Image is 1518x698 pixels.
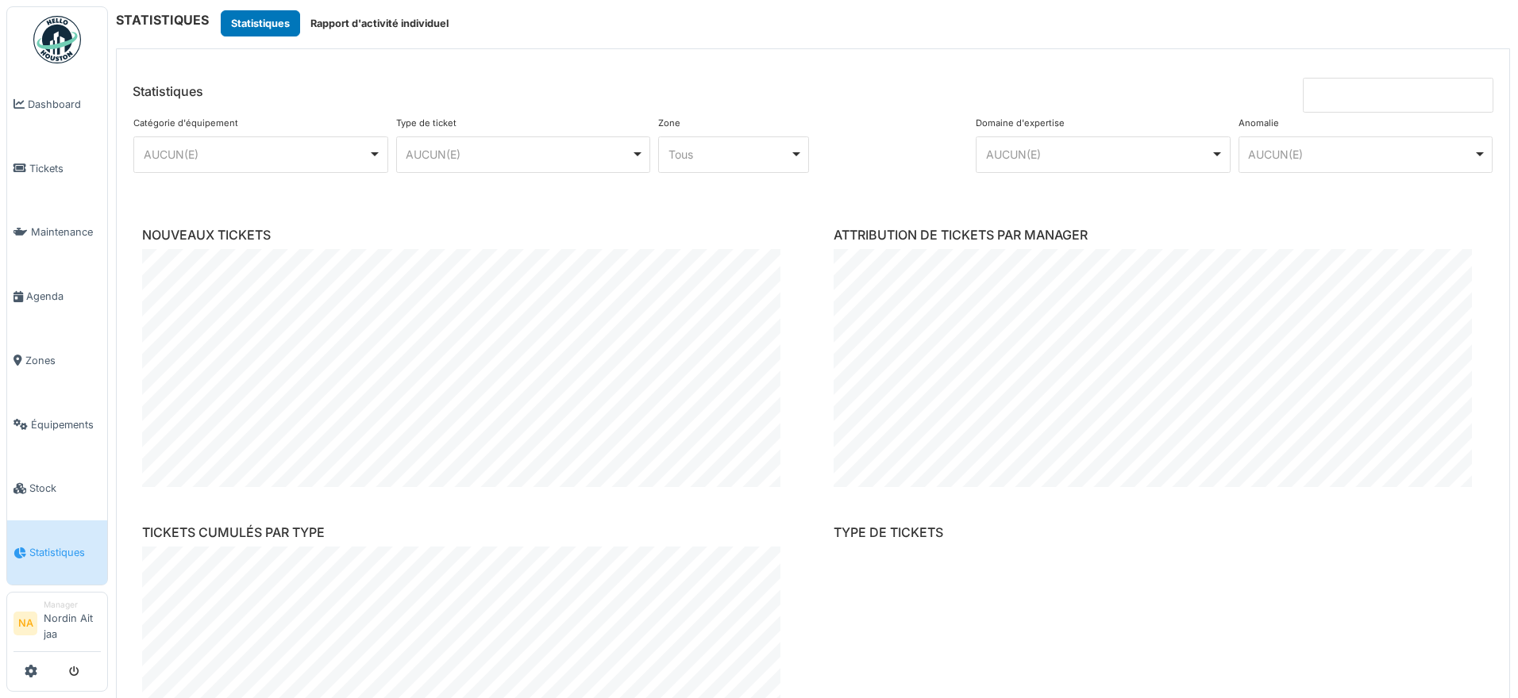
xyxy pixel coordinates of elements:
[668,146,790,163] div: Tous
[44,599,101,648] li: Nordin Ait jaa
[7,264,107,328] a: Agenda
[300,10,459,36] button: Rapport d'activité individuel
[7,393,107,457] a: Équipements
[33,16,81,63] img: Badge_color-CXgf-gQk.svg
[1248,146,1474,163] div: AUCUN(E)
[658,117,680,130] label: Zone
[44,599,101,611] div: Manager
[142,525,792,540] h6: TICKETS CUMULÉS PAR TYPE
[406,146,631,163] div: AUCUN(E)
[31,417,101,432] span: Équipements
[7,201,107,265] a: Maintenance
[834,525,1484,540] h6: TYPE DE TICKETS
[133,84,203,99] h6: Statistiques
[144,146,369,163] div: AUCUN(E)
[142,228,792,243] h6: NOUVEAUX TICKETS
[7,520,107,585] a: Statistiques
[986,146,1212,163] div: AUCUN(E)
[1239,117,1279,130] label: Anomalie
[976,117,1065,130] label: Domaine d'expertise
[221,10,300,36] button: Statistiques
[7,457,107,521] a: Stock
[7,72,107,136] a: Dashboard
[13,599,101,652] a: NA ManagerNordin Ait jaa
[26,289,101,304] span: Agenda
[7,328,107,393] a: Zones
[29,161,101,176] span: Tickets
[29,481,101,496] span: Stock
[28,97,101,112] span: Dashboard
[25,353,101,368] span: Zones
[31,224,101,240] span: Maintenance
[13,612,37,635] li: NA
[133,117,238,130] label: Catégorie d'équipement
[116,13,209,28] h6: STATISTIQUES
[834,228,1484,243] h6: ATTRIBUTION DE TICKETS PAR MANAGER
[7,136,107,201] a: Tickets
[396,117,457,130] label: Type de ticket
[29,545,101,560] span: Statistiques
